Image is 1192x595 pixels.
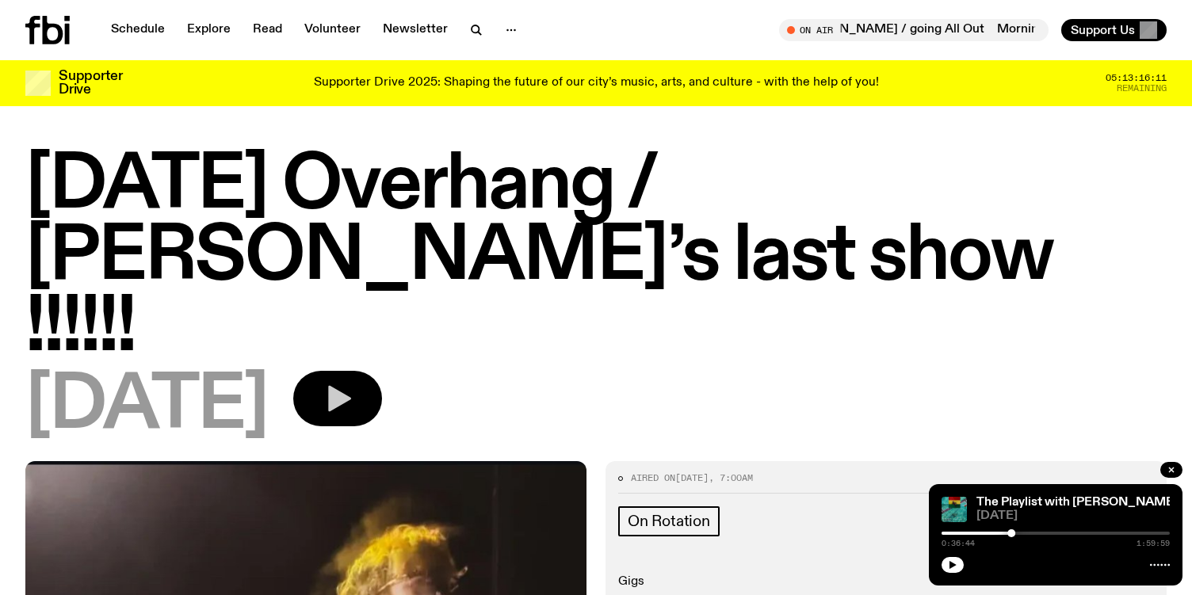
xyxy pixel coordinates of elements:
[1106,74,1167,82] span: 05:13:16:11
[942,497,967,522] img: The poster for this episode of The Playlist. It features the album artwork for Amaarae's BLACK ST...
[295,19,370,41] a: Volunteer
[631,471,675,484] span: Aired on
[675,471,709,484] span: [DATE]
[25,151,1167,364] h1: [DATE] Overhang / [PERSON_NAME]’s last show !!!!!!
[1137,540,1170,547] span: 1:59:59
[976,510,1170,522] span: [DATE]
[25,371,268,442] span: [DATE]
[101,19,174,41] a: Schedule
[59,70,122,97] h3: Supporter Drive
[618,574,1154,589] p: Gigs
[1071,23,1135,37] span: Support Us
[618,506,720,536] a: On Rotation
[1061,19,1167,41] button: Support Us
[314,76,879,90] p: Supporter Drive 2025: Shaping the future of our city’s music, arts, and culture - with the help o...
[1117,84,1167,93] span: Remaining
[976,496,1178,509] a: The Playlist with [PERSON_NAME]
[373,19,457,41] a: Newsletter
[709,471,753,484] span: , 7:00am
[628,513,710,530] span: On Rotation
[779,19,1049,41] button: On AirMornings with [PERSON_NAME] / going All OutMornings with [PERSON_NAME] / going All Out
[178,19,240,41] a: Explore
[243,19,292,41] a: Read
[942,540,975,547] span: 0:36:44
